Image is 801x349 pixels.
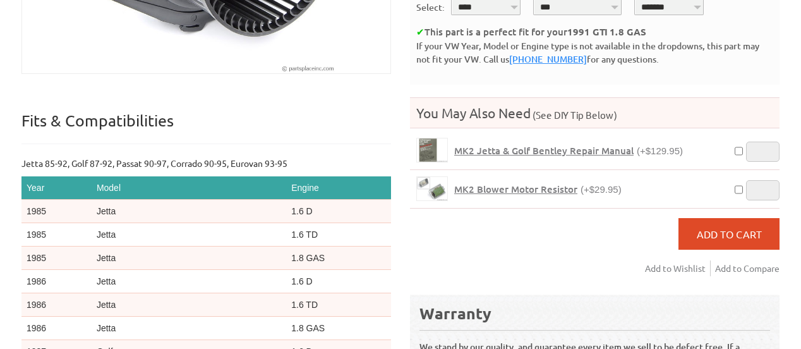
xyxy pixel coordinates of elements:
td: 1.6 D [286,270,391,293]
span: ✔ [416,25,425,38]
a: MK2 Blower Motor Resistor [416,176,448,201]
a: MK2 Jetta & Golf Bentley Repair Manual [416,138,448,162]
img: MK2 Blower Motor Resistor [417,177,447,200]
td: 1986 [21,270,92,293]
th: Model [92,176,286,200]
td: 1986 [21,293,92,317]
td: Jetta [92,200,286,223]
td: 1.8 GAS [286,317,391,340]
td: Jetta [92,293,286,317]
a: [PHONE_NUMBER] [509,53,587,65]
td: 1985 [21,200,92,223]
div: Select: [416,1,445,14]
button: Add to Cart [678,218,780,250]
td: 1986 [21,317,92,340]
p: Jetta 85-92, Golf 87-92, Passat 90-97, Corrado 90-95, Eurovan 93-95 [21,157,391,170]
strong: 1991 GTI 1.8 GAS [567,25,646,38]
td: Jetta [92,223,286,247]
th: Engine [286,176,391,200]
td: 1985 [21,223,92,247]
div: If your VW Year, Model or Engine type is not available in the dropdowns, this part may not fit yo... [416,39,773,66]
td: Jetta [92,247,286,270]
a: MK2 Blower Motor Resistor(+$29.95) [454,183,622,195]
p: Fits & Compatibilities [21,111,391,144]
span: MK2 Blower Motor Resistor [454,183,577,195]
a: MK2 Jetta & Golf Bentley Repair Manual(+$129.95) [454,145,683,157]
a: Add to Compare [715,260,780,276]
td: Jetta [92,270,286,293]
td: Jetta [92,317,286,340]
h4: You May Also Need [410,104,780,121]
span: (+$29.95) [581,184,622,195]
span: Add to Cart [697,228,762,240]
span: (+$129.95) [637,145,683,156]
div: Warranty [419,303,770,324]
td: 1.8 GAS [286,247,391,270]
td: 1.6 TD [286,223,391,247]
td: 1.6 TD [286,293,391,317]
a: Add to Wishlist [645,260,711,276]
img: MK2 Jetta & Golf Bentley Repair Manual [417,138,447,162]
th: Year [21,176,92,200]
td: 1985 [21,247,92,270]
span: MK2 Jetta & Golf Bentley Repair Manual [454,144,634,157]
td: 1.6 D [286,200,391,223]
span: (See DIY Tip Below) [531,109,617,121]
div: This part is a perfect fit for your [416,25,773,39]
